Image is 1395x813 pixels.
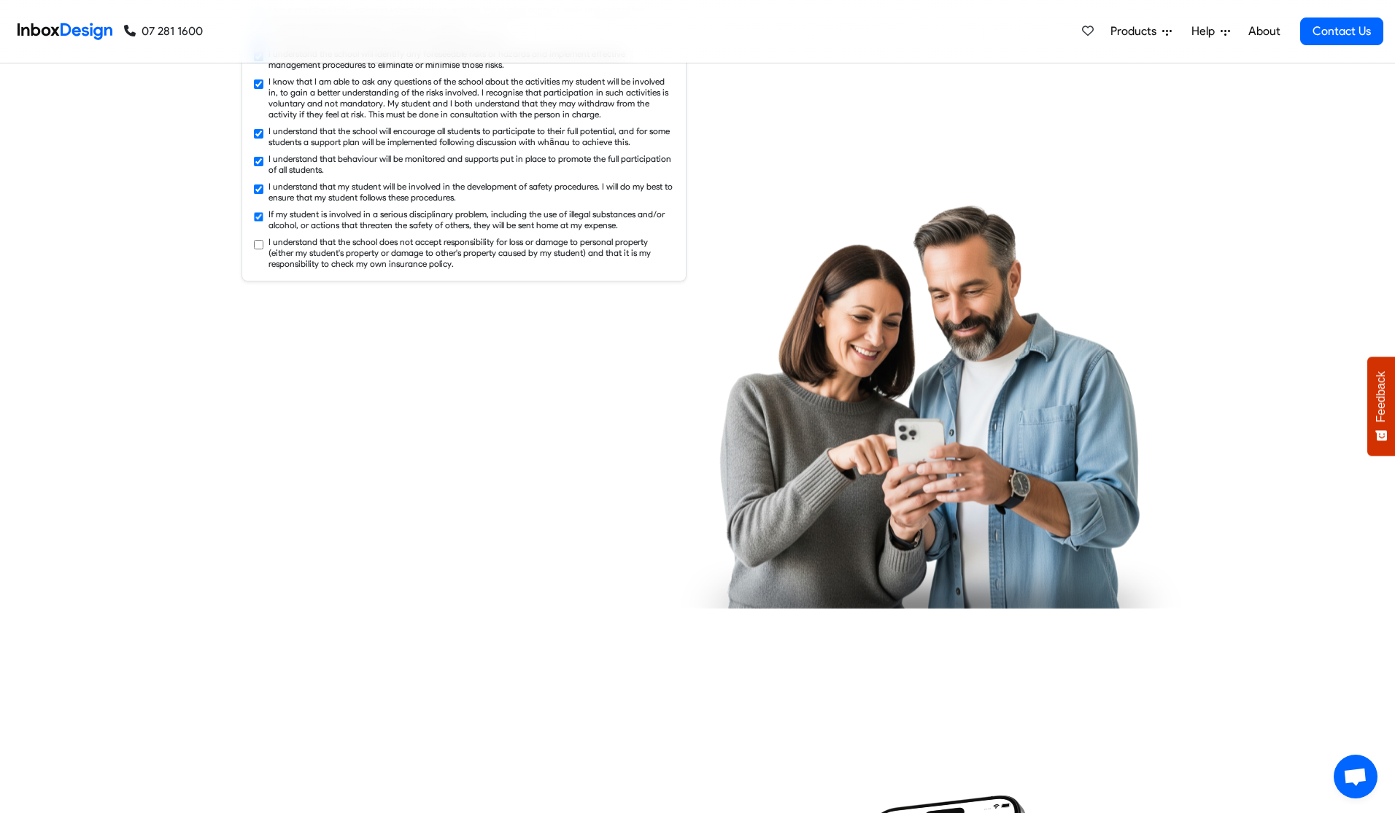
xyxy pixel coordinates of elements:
[268,209,674,230] label: If my student is involved in a serious disciplinary problem, including the use of illegal substan...
[1375,371,1388,422] span: Feedback
[268,153,674,175] label: I understand that behaviour will be monitored and supports put in place to promote the full parti...
[1105,17,1178,46] a: Products
[124,23,203,40] a: 07 281 1600
[1244,17,1284,46] a: About
[1367,357,1395,456] button: Feedback - Show survey
[1334,755,1377,798] div: Open chat
[268,76,674,120] label: I know that I am able to ask any questions of the school about the activities my student will be ...
[1186,17,1236,46] a: Help
[268,125,674,147] label: I understand that the school will encourage all students to participate to their full potential, ...
[1110,23,1162,40] span: Products
[268,236,674,269] label: I understand that the school does not accept responsibility for loss or damage to personal proper...
[1300,17,1383,45] a: Contact Us
[268,181,674,203] label: I understand that my student will be involved in the development of safety procedures. I will do ...
[1191,23,1221,40] span: Help
[681,205,1181,609] img: parents_using_phone.png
